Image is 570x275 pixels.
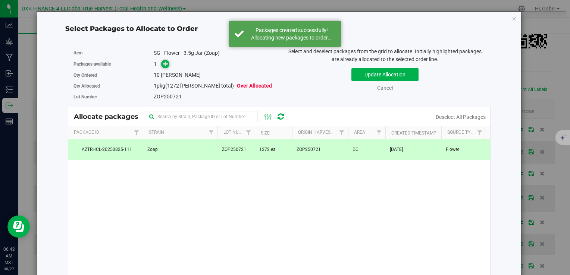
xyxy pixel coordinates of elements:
span: ZOP250721 [222,146,246,153]
label: Qty Ordered [73,72,154,79]
span: ZOP250721 [154,94,182,99]
a: Origin Harvests [298,130,336,135]
label: Packages available [73,61,154,67]
span: 1 [154,83,157,89]
a: Filter [373,126,385,139]
span: 1 [154,61,157,67]
span: ZOP250721 [297,146,321,153]
span: [PERSON_NAME] [161,72,201,78]
label: Qty Allocated [73,83,154,89]
a: Lot Number [223,130,250,135]
div: Select Packages to Allocate to Order [65,24,493,34]
span: AZTRHCL-20250825-111 [73,146,138,153]
span: Over Allocated [237,83,272,89]
label: Item [73,50,154,56]
span: DC [353,146,358,153]
span: 1272 ea [259,146,276,153]
div: Packages created successfully! Allocating new packages to order... [248,26,335,41]
a: Deselect All Packages [436,114,486,120]
a: Source Type [447,130,476,135]
span: Flower [446,146,459,153]
a: Filter [205,126,217,139]
a: Cancel [377,85,393,91]
label: Lot Number [73,94,154,100]
a: Strain [149,130,164,135]
span: 10 [154,72,160,78]
span: [DATE] [390,146,403,153]
a: Filter [242,126,255,139]
a: Filter [336,126,348,139]
span: Allocate packages [74,113,146,121]
a: Created Timestamp [391,130,436,136]
span: pkg [154,83,272,89]
a: Size [261,130,270,136]
a: Area [354,130,365,135]
span: Select and deselect packages from the grid to allocate. Initially highlighted packages are alread... [288,48,482,62]
iframe: Resource center [7,215,30,238]
span: Zoap [147,146,158,153]
a: Package Id [74,130,99,135]
a: Filter [131,126,143,139]
span: (1272 [PERSON_NAME] total) [165,83,234,89]
a: Filter [474,126,486,139]
div: SG - Flower - 3.5g Jar (Zoap) [154,49,274,57]
input: Search by Strain, Package ID or Lot Number [146,111,258,122]
button: Update Allocation [351,68,419,81]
